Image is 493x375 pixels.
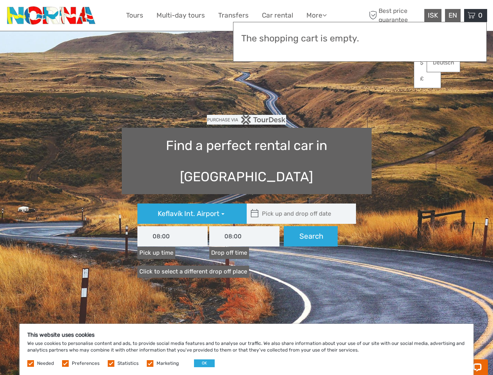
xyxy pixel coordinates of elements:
[72,360,100,367] label: Preferences
[241,33,479,44] h3: The shopping cart is empty.
[137,247,175,259] label: Pick up time
[414,72,441,86] a: £
[20,324,473,375] div: We use cookies to personalise content and ads, to provide social media features and to analyse ou...
[207,115,286,125] img: PurchaseViaTourDesk.png
[194,359,215,367] button: OK
[428,11,438,19] span: ISK
[209,247,249,259] label: Drop off time
[137,226,208,246] input: Pick up time
[427,56,460,70] a: Deutsch
[209,226,279,246] input: Drop off time
[414,56,441,70] a: $
[6,6,98,25] img: 3202-b9b3bc54-fa5a-4c2d-a914-9444aec66679_logo_small.png
[37,360,54,367] label: Needed
[158,209,219,218] span: Keflavík Int. Airport
[284,226,338,246] button: Search
[477,11,484,19] span: 0
[27,332,466,338] h5: This website uses cookies
[306,10,327,21] a: More
[247,204,352,224] input: Pick up and drop off date
[218,10,249,21] a: Transfers
[11,14,88,20] p: Chat now
[445,9,461,22] div: EN
[137,266,249,278] a: Click to select a different drop off place
[122,128,372,194] h1: Find a perfect rental car in [GEOGRAPHIC_DATA]
[157,10,205,21] a: Multi-day tours
[262,10,293,21] a: Car rental
[157,360,179,367] label: Marketing
[117,360,139,367] label: Statistics
[367,7,422,24] span: Best price guarantee
[126,10,143,21] a: Tours
[137,204,247,224] button: Keflavík Int. Airport
[90,12,99,21] button: Open LiveChat chat widget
